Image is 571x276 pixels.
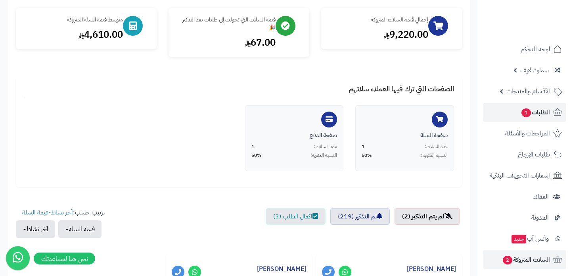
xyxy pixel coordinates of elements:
[505,128,550,139] span: المراجعات والأسئلة
[521,108,531,117] span: 1
[251,131,337,139] div: صفحة الدفع
[490,170,550,181] span: إشعارات التحويلات البنكية
[483,124,566,143] a: المراجعات والأسئلة
[521,44,550,55] span: لوحة التحكم
[58,220,102,238] button: قيمة السلة
[51,208,73,217] a: آخر نشاط
[362,143,364,150] span: 1
[483,40,566,59] a: لوحة التحكم
[266,208,326,225] a: اكمال الطلب (3)
[24,85,454,97] h4: الصفحات التي ترك فيها العملاء سلاتهم
[362,152,372,159] span: 50%
[329,16,428,24] div: إجمالي قيمة السلات المتروكة
[176,16,276,32] div: قيمة السلات التي تحولت إلى طلبات بعد التذكير 🎉
[483,145,566,164] a: طلبات الإرجاع
[503,256,512,264] span: 2
[531,212,549,223] span: المدونة
[314,143,337,150] span: عدد السلات:
[483,229,566,248] a: وآتس آبجديد
[22,208,48,217] a: قيمة السلة
[533,191,549,202] span: العملاء
[521,107,550,118] span: الطلبات
[520,65,549,76] span: سمارت لايف
[16,220,55,238] button: آخر نشاط
[518,149,550,160] span: طلبات الإرجاع
[483,166,566,185] a: إشعارات التحويلات البنكية
[24,28,123,41] div: 4,610.00
[483,103,566,122] a: الطلبات1
[517,21,563,38] img: logo-2.png
[425,143,448,150] span: عدد السلات:
[310,152,337,159] span: النسبة المئوية:
[511,233,549,244] span: وآتس آب
[483,187,566,206] a: العملاء
[502,254,550,265] span: السلات المتروكة
[251,143,254,150] span: 1
[330,208,390,225] a: تم التذكير (219)
[362,131,448,139] div: صفحة السلة
[24,16,123,24] div: متوسط قيمة السلة المتروكة
[407,264,456,274] a: [PERSON_NAME]
[483,250,566,269] a: السلات المتروكة2
[251,152,262,159] span: 50%
[16,208,105,238] ul: ترتيب حسب: -
[512,235,526,243] span: جديد
[421,152,448,159] span: النسبة المئوية:
[506,86,550,97] span: الأقسام والمنتجات
[329,28,428,41] div: 9,220.00
[176,36,276,49] div: 67.00
[257,264,306,274] a: [PERSON_NAME]
[395,208,460,225] a: لم يتم التذكير (2)
[483,208,566,227] a: المدونة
